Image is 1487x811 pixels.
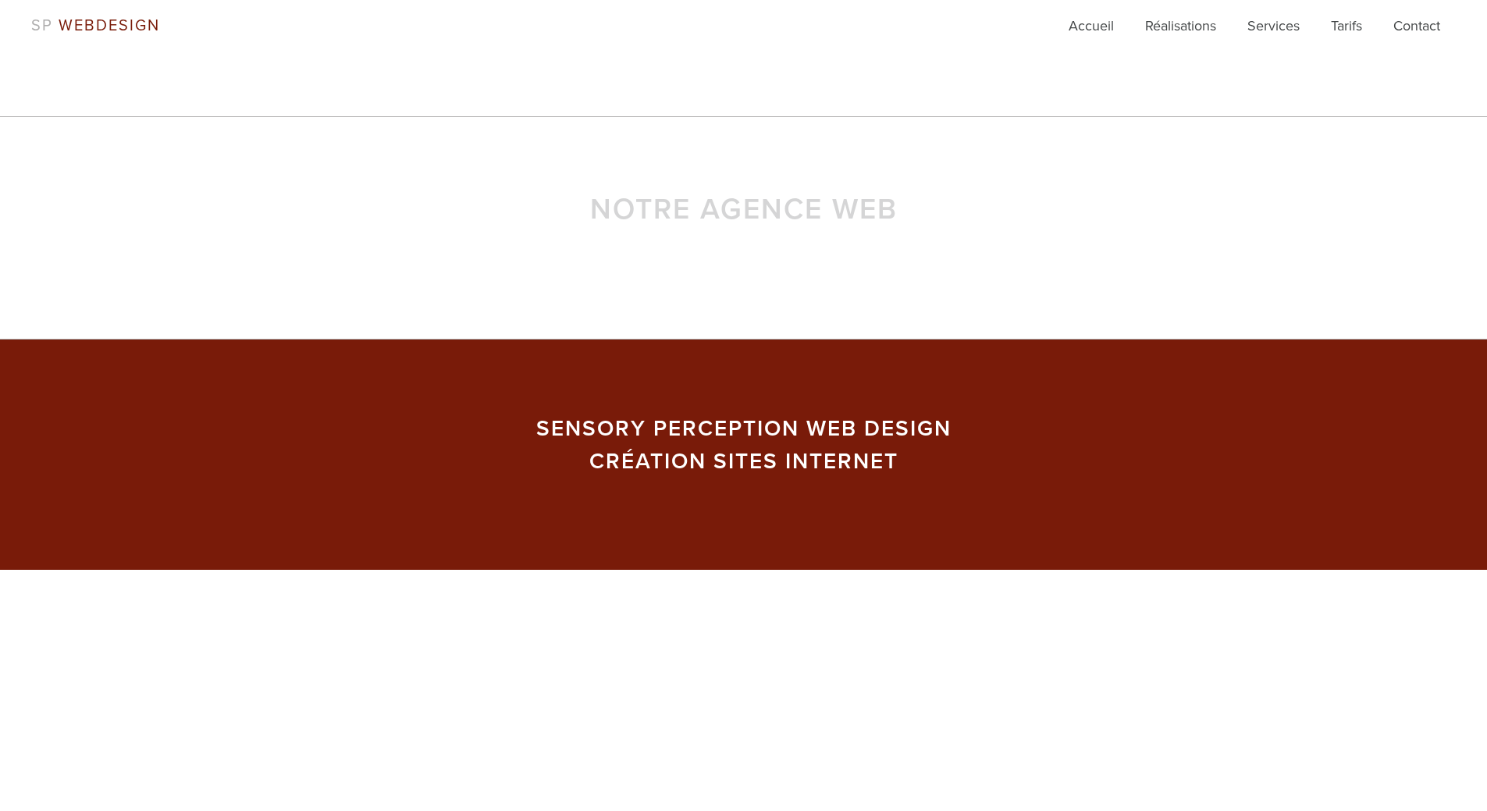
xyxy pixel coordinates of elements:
[1331,16,1362,47] a: Tarifs
[31,16,53,35] span: SP
[1247,16,1300,47] a: Services
[31,16,160,35] a: SP WEBDESIGN
[393,418,1095,483] h3: SENSORY PERCEPTION WEB DESIGN
[59,16,160,35] span: WEBDESIGN
[589,448,898,475] span: CRÉATION SITES INTERNET
[1393,16,1440,47] a: Contact
[1069,16,1114,47] a: Accueil
[1145,16,1216,47] a: Réalisations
